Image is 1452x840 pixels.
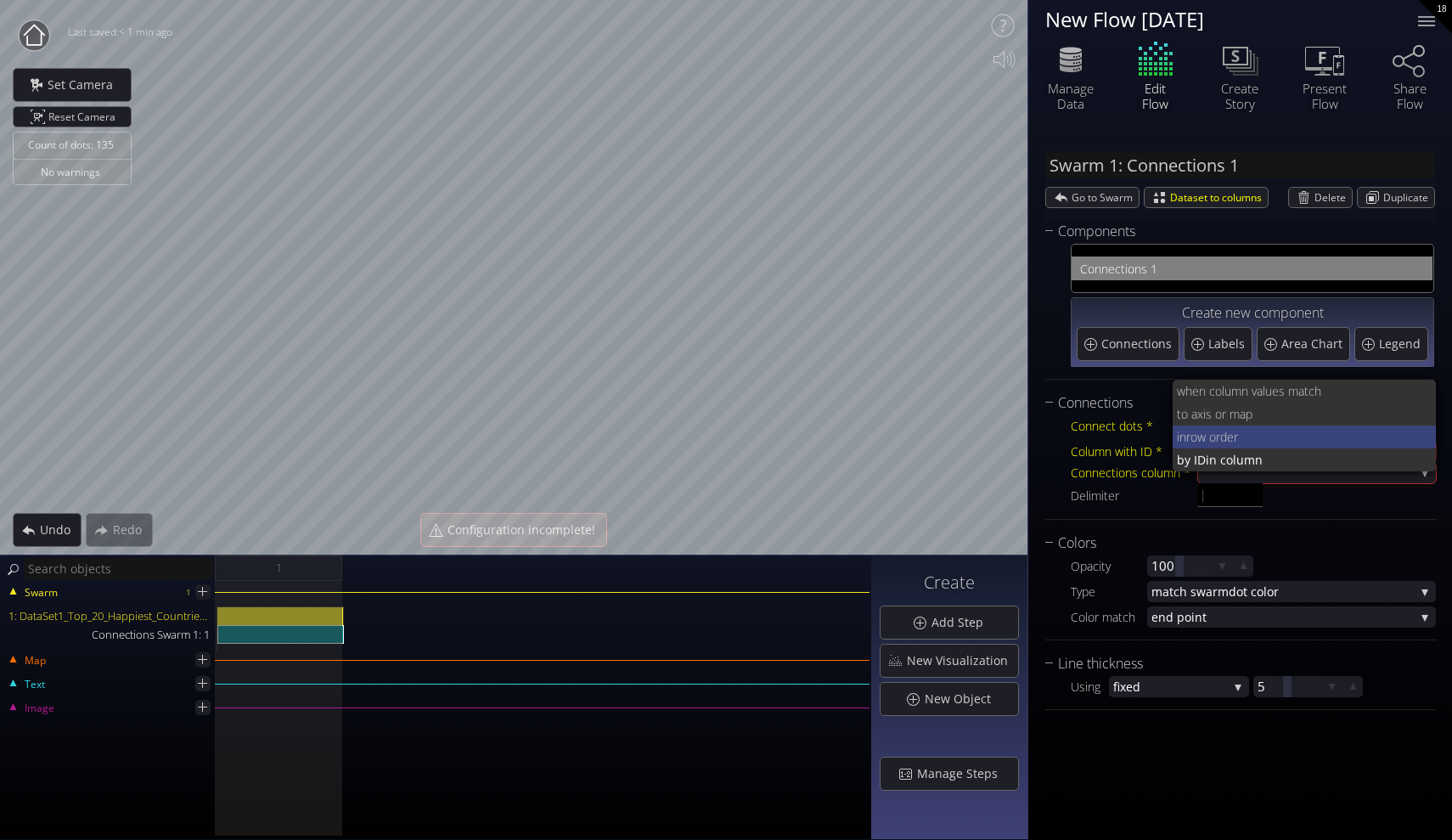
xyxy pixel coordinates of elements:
div: Connections column * [1071,462,1198,483]
div: Column with ID * [1071,441,1198,462]
div: Type [1071,581,1147,602]
span: xis or map [1197,403,1423,426]
span: to a [1177,403,1197,426]
div: Colors [1045,533,1415,554]
input: | [1198,483,1263,507]
span: Undo [39,521,81,538]
input: Search objects [24,558,212,579]
div: Connections Swarm 1: 1 [2,625,217,644]
span: Duplicate [1383,188,1434,207]
span: end poin [1151,606,1202,628]
span: Con [1080,258,1101,279]
span: Text [24,677,45,692]
span: New Object [924,691,1001,708]
span: New Visualization [906,652,1018,669]
span: in [1177,426,1186,448]
span: Swarm [24,585,58,600]
span: Legend [1379,335,1425,352]
span: lues match [1263,380,1423,403]
span: Dataset to columns [1170,188,1268,207]
span: Map [24,653,46,668]
span: Area Chart [1281,335,1347,352]
span: by ID [1177,448,1206,471]
span: Add Step [931,614,993,631]
span: fixed [1113,676,1228,697]
div: New Flow [DATE] [1045,8,1397,30]
span: Delete [1314,188,1352,207]
span: row order [1186,426,1423,448]
div: 1 [186,582,191,603]
span: 1 [276,557,282,578]
span: nections 1 [1101,258,1424,279]
span: Labels [1208,335,1249,352]
div: Line thickness [1045,653,1415,674]
div: Using [1071,676,1109,697]
div: Share Flow [1380,81,1439,111]
span: Set Camera [47,76,123,93]
div: Connect dots * [1071,415,1173,437]
div: Opacity [1071,555,1147,577]
span: in column [1206,448,1423,471]
div: Components [1045,221,1414,242]
span: match swarm [1151,581,1229,602]
span: dot color [1229,581,1415,602]
div: Present Flow [1295,81,1354,111]
div: Manage Data [1041,81,1100,111]
span: Go to Swarm [1072,188,1139,207]
span: Connections [1101,335,1176,352]
div: Delimiter [1071,485,1198,506]
span: t [1202,606,1415,628]
div: Connections [1045,392,1415,414]
span: Reset Camera [48,107,121,127]
div: 1: DataSet1_Top_20_Happiest_Countries_2017_2023.csv [2,606,217,625]
span: Manage Steps [916,765,1008,782]
div: Undo action [13,513,82,547]
div: Create new component [1077,303,1428,324]
span: when column va [1177,380,1263,403]
h3: Create [880,573,1019,592]
span: Image [24,701,54,716]
div: Create Story [1210,81,1269,111]
div: Color match [1071,606,1147,628]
